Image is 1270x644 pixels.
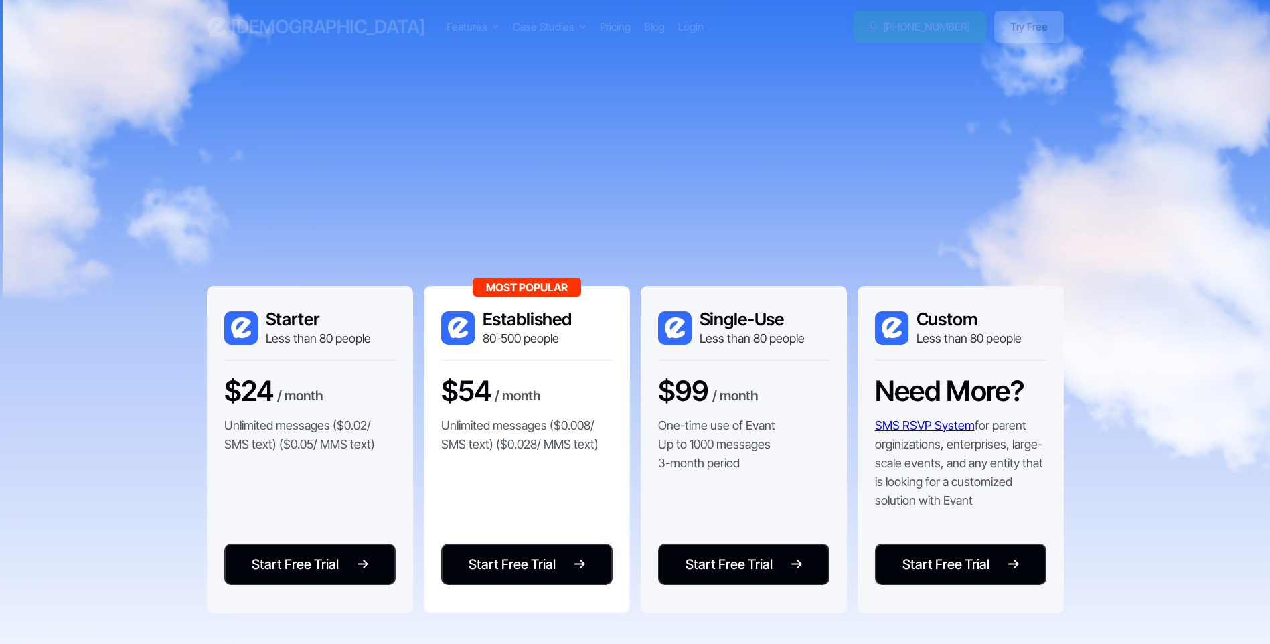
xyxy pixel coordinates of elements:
[875,418,975,432] a: SMS RSVP System
[266,330,371,347] div: Less than 80 people
[277,386,323,408] div: / month
[231,15,425,39] h3: [DEMOGRAPHIC_DATA]
[495,386,541,408] div: / month
[678,19,704,35] a: Login
[658,544,829,585] a: Start Free Trial
[700,309,805,330] h3: Single-Use
[854,11,987,43] a: [PHONE_NUMBER]
[483,330,572,347] div: 80-500 people
[686,554,773,574] div: Start Free Trial
[600,19,631,35] a: Pricing
[883,19,971,35] div: [PHONE_NUMBER]
[875,544,1046,585] a: Start Free Trial
[447,19,487,35] div: Features
[658,374,709,408] h3: $99
[644,19,665,35] a: Blog
[513,19,574,35] div: Case Studies
[917,330,1022,347] div: Less than 80 people
[447,19,499,35] div: Features
[712,386,759,408] div: / month
[441,544,613,585] a: Start Free Trial
[266,309,371,330] h3: Starter
[441,374,491,408] h3: $54
[658,416,775,473] p: One-time use of Evant Up to 1000 messages 3-month period
[224,544,396,585] a: Start Free Trial
[700,330,805,347] div: Less than 80 people
[902,554,989,574] div: Start Free Trial
[469,554,556,574] div: Start Free Trial
[513,19,586,35] div: Case Studies
[473,278,581,297] div: Most Popular
[483,309,572,330] h3: Established
[917,309,1022,330] h3: Custom
[994,11,1063,43] a: Try Free
[441,416,613,454] p: Unlimited messages ($0.008/ SMS text) ($0.028/ MMS text)
[224,374,274,408] h3: $24
[875,374,1024,408] h3: Need More?
[224,416,396,454] p: Unlimited messages ($0.02/ SMS text) ($0.05/ MMS text)
[875,416,1046,510] p: for parent orginizations, enterprises, large-scale events, and any entity that is looking for a c...
[207,15,425,39] a: home
[252,554,339,574] div: Start Free Trial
